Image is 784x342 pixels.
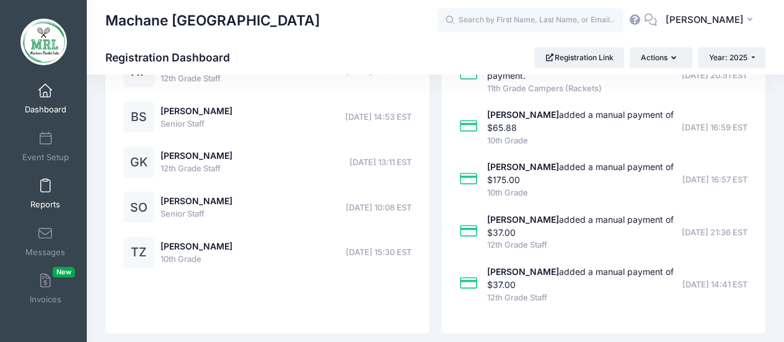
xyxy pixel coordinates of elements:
span: New [53,267,75,277]
span: [DATE] 15:30 EST [346,246,412,258]
a: Event Setup [16,125,75,168]
a: [PERSON_NAME] [161,150,232,160]
span: 12th Grade Staff [161,162,232,174]
strong: [PERSON_NAME] [487,214,559,224]
h1: Registration Dashboard [105,51,240,64]
img: Machane Racket Lake [20,19,67,65]
span: [DATE] 20:51 EST [682,69,747,81]
span: [DATE] 21:36 EST [682,226,747,238]
span: Dashboard [25,105,66,115]
span: 11th Grade Campers (Rackets) [487,82,678,94]
span: Messages [25,247,65,258]
a: TZ [123,247,154,258]
h1: Machane [GEOGRAPHIC_DATA] [105,6,320,35]
button: Year: 2025 [698,47,765,68]
span: Reports [30,200,60,210]
a: SO [123,202,154,213]
div: TZ [123,236,154,268]
span: 12th Grade Staff [487,238,678,251]
span: Senior Staff [161,117,232,130]
span: [DATE] 14:53 EST [345,110,412,123]
span: 10th Grade [161,253,232,265]
span: 10th Grade [487,134,678,146]
a: [PERSON_NAME] [161,105,232,115]
span: 12th Grade Staff [487,291,679,304]
a: GK [123,157,154,168]
span: [PERSON_NAME] [665,13,743,27]
span: 10th Grade [487,186,679,199]
span: [DATE] 16:57 EST [682,173,747,186]
span: 12th Grade Staff [161,72,232,84]
span: Year: 2025 [709,53,747,62]
a: Registration Link [534,47,624,68]
button: [PERSON_NAME] [657,6,765,35]
strong: [PERSON_NAME] [487,109,559,119]
span: [DATE] 10:08 EST [346,201,412,214]
a: [PERSON_NAME]added a manual payment of $37.00 [487,214,674,237]
a: HF [123,66,154,77]
a: Messages [16,220,75,263]
a: [PERSON_NAME] [161,195,232,205]
a: [PERSON_NAME]added a manual payment of $65.88 [487,109,674,132]
strong: [PERSON_NAME] [487,266,559,276]
a: BS [123,112,154,122]
a: [PERSON_NAME]added a manual payment of $175.00 [487,161,674,184]
span: [DATE] 13:11 EST [350,156,412,168]
div: SO [123,191,154,222]
span: Invoices [30,295,61,305]
div: BS [123,101,154,132]
span: [DATE] 16:59 EST [682,121,747,133]
input: Search by First Name, Last Name, or Email... [438,8,623,33]
a: InvoicesNew [16,267,75,310]
span: [DATE] 14:41 EST [682,278,747,290]
span: Event Setup [22,152,69,163]
a: [PERSON_NAME] [161,240,232,251]
a: [PERSON_NAME]added a manual payment of $37.00 [487,266,674,289]
div: GK [123,146,154,178]
strong: [PERSON_NAME] [487,161,559,171]
a: Reports [16,172,75,215]
a: Dashboard [16,77,75,120]
span: Senior Staff [161,207,232,220]
button: Actions [630,47,692,68]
